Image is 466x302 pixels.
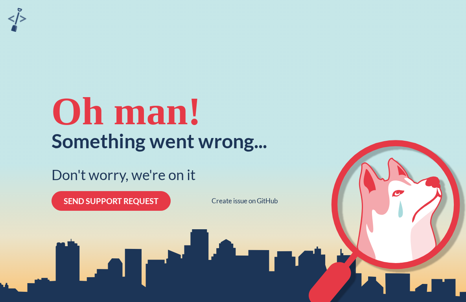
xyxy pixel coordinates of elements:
[52,166,195,183] div: Don't worry, we're on it
[8,8,26,34] a: sandbox logo
[52,92,201,131] div: Oh man!
[52,191,171,211] button: SEND SUPPORT REQUEST
[309,140,466,302] svg: crying-husky-2
[212,197,278,205] a: Create issue on GitHub
[52,131,267,151] div: Something went wrong...
[8,8,26,32] img: sandbox logo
